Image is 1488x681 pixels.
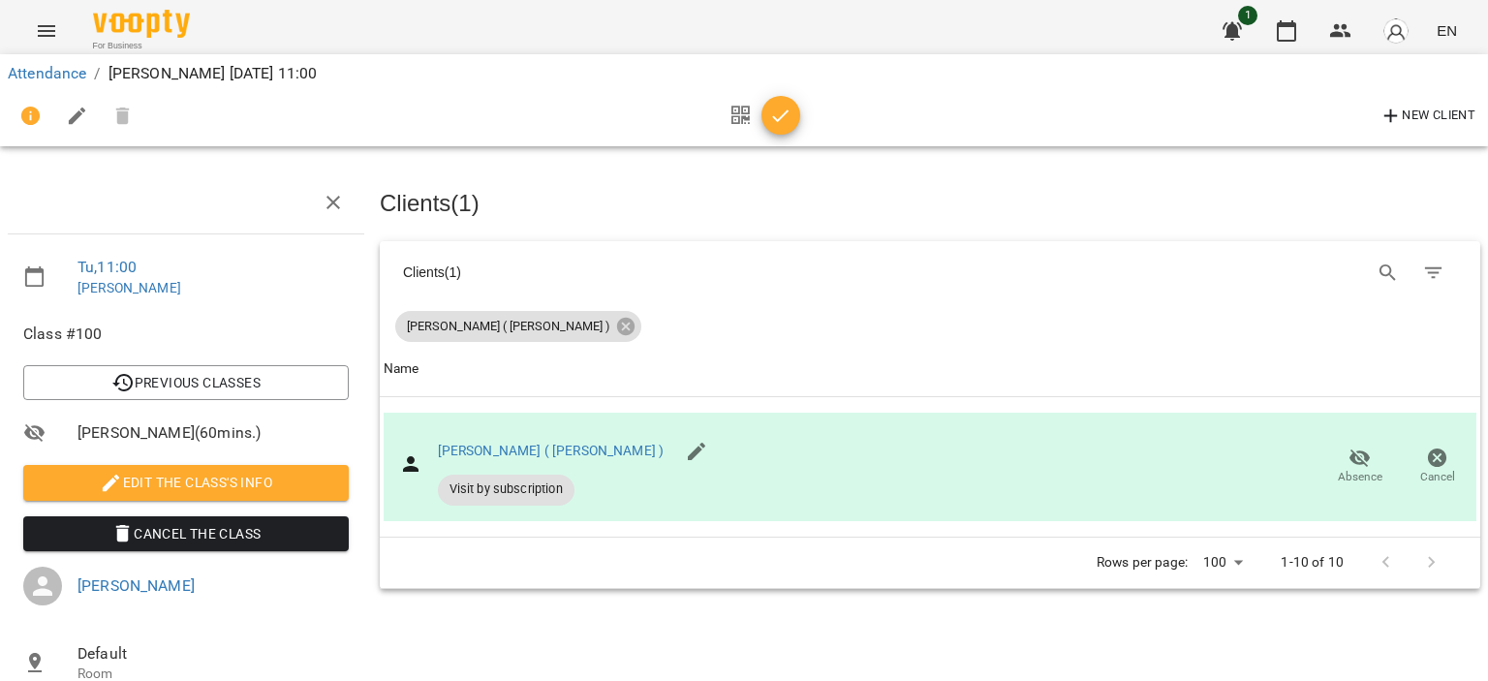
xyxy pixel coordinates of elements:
button: Search [1365,250,1411,296]
span: Cancel the class [39,522,333,545]
img: Voopty Logo [93,10,190,38]
button: Previous Classes [23,365,349,400]
nav: breadcrumb [8,62,1480,85]
p: [PERSON_NAME] [DATE] 11:00 [108,62,318,85]
span: Class #100 [23,323,349,346]
span: New Client [1379,105,1475,128]
div: 100 [1195,548,1250,576]
h3: Clients ( 1 ) [380,191,1480,216]
button: Cancel [1399,440,1476,494]
img: avatar_s.png [1382,17,1410,45]
button: Filter [1410,250,1457,296]
a: Tu , 11:00 [77,258,137,276]
div: [PERSON_NAME] ( [PERSON_NAME] ) [395,311,641,342]
p: 1-10 of 10 [1281,553,1343,573]
div: Clients ( 1 ) [403,263,913,282]
span: Name [384,357,1476,381]
span: Visit by subscription [438,480,574,498]
div: Sort [384,357,419,381]
button: Absence [1321,440,1399,494]
a: [PERSON_NAME] ( [PERSON_NAME] ) [438,443,665,458]
span: [PERSON_NAME] ( 60 mins. ) [77,421,349,445]
span: For Business [93,40,190,52]
span: Cancel [1420,469,1455,485]
div: Name [384,357,419,381]
span: Default [77,642,349,666]
p: Rows per page: [1097,553,1188,573]
span: Absence [1338,469,1382,485]
span: Previous Classes [39,371,333,394]
button: Edit the class's Info [23,465,349,500]
a: [PERSON_NAME] [77,280,181,295]
li: / [94,62,100,85]
span: EN [1437,20,1457,41]
button: Cancel the class [23,516,349,551]
a: [PERSON_NAME] [77,576,195,595]
button: Menu [23,8,70,54]
span: Edit the class's Info [39,471,333,494]
span: 1 [1238,6,1257,25]
a: Attendance [8,64,86,82]
span: [PERSON_NAME] ( [PERSON_NAME] ) [395,318,621,335]
div: Table Toolbar [380,241,1480,303]
button: New Client [1375,101,1480,132]
button: EN [1429,13,1465,48]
